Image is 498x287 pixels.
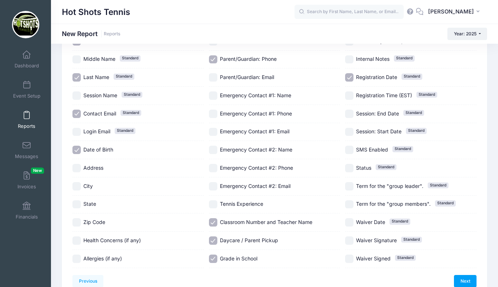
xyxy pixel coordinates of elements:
h1: Hot Shots Tennis [62,4,130,20]
span: Session Name [83,92,117,98]
input: Emergency Contact #2: Email [209,182,217,190]
input: Classroom Number and Teacher Name [209,218,217,227]
span: Date of Birth [83,146,113,153]
input: Term for the "group leader".Standard [345,182,353,190]
span: Daycare / Parent Pickup [220,237,278,243]
span: Reports [18,123,35,129]
input: Emergency Contact #1: Name [209,91,217,100]
img: Hot Shots Tennis [12,11,39,38]
span: Standard [392,146,413,152]
span: Emergency Contact #1: Phone [220,110,292,117]
span: Emergency Contact #1: Name [220,92,291,98]
span: Parent/Guardian: Email [220,74,274,80]
span: Standard [435,200,456,206]
span: Year: 2025 [454,31,477,36]
span: Emergency Contact #2: Name [220,146,292,153]
span: Invoices [17,184,36,190]
span: SMS Enabled [356,146,388,153]
input: Zip Code [72,218,81,227]
span: Classroom Number and Teacher Name [220,219,312,225]
span: Waiver Date [356,219,385,225]
input: Parent/Guardian: Phone [209,55,217,64]
span: Session: Start Date [356,128,402,134]
span: Standard [394,55,415,61]
span: Address [83,165,103,171]
span: Standard [402,74,422,79]
input: Internal NotesStandard [345,55,353,64]
span: State [83,201,96,207]
span: Status [356,165,371,171]
input: City [72,182,81,190]
span: City [83,183,93,189]
span: New [31,168,44,174]
input: Allergies (if any) [72,255,81,263]
input: Date of Birth [72,146,81,154]
input: Middle NameStandard [72,55,81,64]
span: Standard [395,255,416,261]
span: Session: End Date [356,110,399,117]
span: Standard [406,128,427,134]
input: Tennis Experience [209,200,217,209]
input: Last NameStandard [72,73,81,82]
input: Emergency Contact #2: Name [209,146,217,154]
input: Waiver SignatureStandard [345,236,353,245]
input: Address [72,164,81,172]
a: Messages [9,137,44,163]
span: Dashboard [15,63,39,69]
input: Emergency Contact #2: Phone [209,164,217,172]
a: Event Setup [9,77,44,102]
span: Health Concerns (if any) [83,237,141,243]
span: Standard [120,110,141,116]
span: Zip Code [83,219,105,225]
input: Session: Start DateStandard [345,128,353,136]
span: Waiver Signed [356,255,391,262]
a: Financials [9,198,44,223]
span: Tennis Experience [220,201,263,207]
span: Standard [416,92,437,98]
input: State [72,200,81,209]
input: Contact EmailStandard [72,110,81,118]
span: Standard [120,55,141,61]
span: Grade in School [220,255,257,262]
span: Financials [16,214,38,220]
span: Login Email [83,128,110,134]
span: Standard [403,110,424,116]
input: Term for the "group members".Standard [345,200,353,209]
span: Middle Name [83,56,115,62]
input: Emergency Contact #1: Email [209,128,217,136]
a: InvoicesNew [9,168,44,193]
span: Allergies (if any) [83,255,122,262]
input: StatusStandard [345,164,353,172]
span: Standard [122,92,142,98]
span: Event Setup [13,93,40,99]
span: Emergency Contact #2: Phone [220,165,293,171]
span: Last Name [83,74,109,80]
span: Standard [376,164,396,170]
span: Waiver Signature [356,237,397,243]
span: Emergency Contact #1: Email [220,128,289,134]
span: Contact Email [83,110,116,117]
span: Created By (Participant or Director) [356,38,440,44]
input: Login EmailStandard [72,128,81,136]
a: Reports [104,31,120,37]
input: Daycare / Parent Pickup [209,236,217,245]
span: Standard [114,74,134,79]
input: Grade in School [209,255,217,263]
input: Emergency Contact #1: Phone [209,110,217,118]
input: Session NameStandard [72,91,81,100]
span: Parent/Guardian: Phone [220,56,277,62]
input: Registration Time (EST)Standard [345,91,353,100]
button: Year: 2025 [447,28,487,40]
input: Session: End DateStandard [345,110,353,118]
span: Registration Date [356,74,397,80]
span: Internal Notes [356,56,390,62]
input: Waiver SignedStandard [345,255,353,263]
span: Term for the "group members". [356,201,431,207]
span: Standard [428,182,448,188]
input: Registration DateStandard [345,73,353,82]
a: Dashboard [9,47,44,72]
span: Term for the "group leader". [356,183,423,189]
input: Parent/Guardian: Email [209,73,217,82]
span: Standard [401,237,422,243]
a: Reports [9,107,44,133]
